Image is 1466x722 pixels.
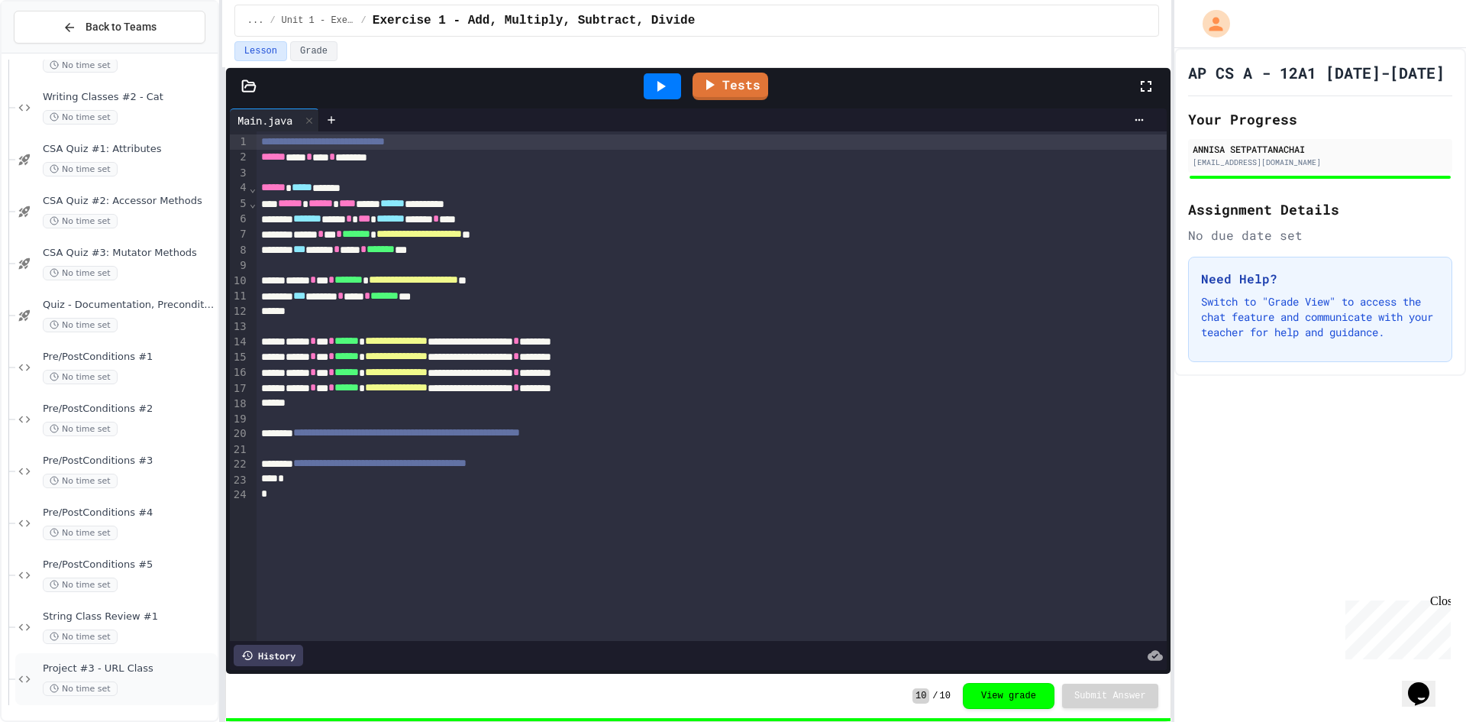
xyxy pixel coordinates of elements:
span: 10 [912,688,929,704]
div: 13 [230,319,249,335]
div: 9 [230,258,249,274]
span: 10 [940,690,951,702]
h2: Assignment Details [1188,199,1452,220]
span: No time set [43,630,118,644]
div: 19 [230,412,249,427]
span: Unit 1 - Exercises #1-15 [282,15,355,27]
span: Pre/PostConditions #3 [43,455,215,468]
span: / [932,690,938,702]
span: CSA Quiz #2: Accessor Methods [43,195,215,208]
div: 5 [230,196,249,212]
span: No time set [43,110,118,125]
span: No time set [43,474,118,488]
button: View grade [963,683,1054,709]
button: Grade [290,41,337,61]
div: My Account [1187,6,1234,41]
span: CSA Quiz #3: Mutator Methods [43,247,215,260]
iframe: chat widget [1402,661,1451,707]
span: String Class Review #1 [43,610,215,623]
span: No time set [43,526,118,540]
button: Lesson [234,41,287,61]
div: ANNISA SETPATTANACHAI [1193,142,1448,156]
div: 1 [230,134,249,150]
div: 11 [230,289,249,304]
div: [EMAIL_ADDRESS][DOMAIN_NAME] [1193,157,1448,168]
h3: Need Help? [1201,270,1439,288]
div: 8 [230,243,249,258]
div: 6 [230,212,249,227]
div: 12 [230,304,249,319]
span: No time set [43,58,118,73]
span: No time set [43,318,118,332]
a: Tests [693,73,768,100]
div: 14 [230,335,249,350]
div: 21 [230,442,249,458]
span: No time set [43,370,118,384]
div: 22 [230,457,249,472]
span: No time set [43,266,118,280]
button: Submit Answer [1062,684,1158,708]
span: Quiz - Documentation, Preconditions and Postconditions [43,299,215,312]
div: 4 [230,180,249,196]
div: 17 [230,381,249,397]
span: No time set [43,682,118,696]
span: Project #3 - URL Class [43,662,215,675]
span: Exercise 1 - Add, Multiply, Subtract, Divide [373,11,695,30]
span: Submit Answer [1074,690,1146,702]
span: CSA Quiz #1: Attributes [43,143,215,156]
iframe: chat widget [1339,594,1451,659]
span: / [361,15,366,27]
div: 15 [230,350,249,365]
h1: AP CS A - 12A1 [DATE]-[DATE] [1188,62,1445,83]
span: Pre/PostConditions #5 [43,558,215,571]
span: Fold line [249,197,257,209]
span: No time set [43,422,118,436]
div: Main.java [230,112,300,128]
h2: Your Progress [1188,108,1452,130]
div: 18 [230,397,249,412]
span: Back to Teams [86,19,157,35]
span: Pre/PostConditions #2 [43,403,215,416]
div: 24 [230,487,249,503]
div: Chat with us now!Close [6,6,105,97]
p: Switch to "Grade View" to access the chat feature and communicate with your teacher for help and ... [1201,294,1439,340]
button: Back to Teams [14,11,205,44]
div: 3 [230,166,249,181]
div: 20 [230,426,249,442]
span: Pre/PostConditions #4 [43,507,215,520]
span: Writing Classes #2 - Cat [43,91,215,104]
span: No time set [43,214,118,228]
div: 10 [230,274,249,289]
span: Pre/PostConditions #1 [43,351,215,364]
div: 23 [230,473,249,488]
span: / [270,15,275,27]
div: No due date set [1188,226,1452,244]
span: Fold line [249,182,257,194]
div: 7 [230,227,249,242]
span: No time set [43,578,118,592]
div: Main.java [230,108,319,131]
div: History [234,645,303,666]
div: 2 [230,150,249,165]
div: 16 [230,365,249,380]
span: No time set [43,162,118,176]
span: ... [247,15,264,27]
